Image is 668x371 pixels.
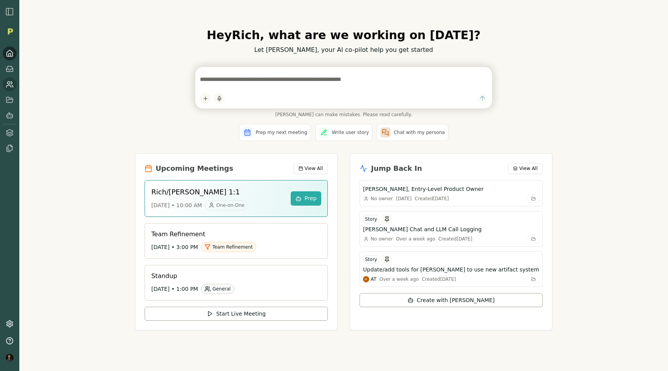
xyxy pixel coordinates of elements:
button: Prep my next meeting [239,124,310,141]
button: View All [508,163,542,174]
span: Prep [305,194,317,203]
div: General [201,284,234,294]
div: Created [DATE] [438,236,472,242]
div: Story [363,215,379,223]
h3: [PERSON_NAME], Entry-Level Product Owner [363,185,484,193]
button: [PERSON_NAME] Chat and LLM Call Logging [363,225,539,233]
div: Created [DATE] [422,276,456,282]
button: Write user story [315,124,373,141]
button: Add content to chat [200,93,211,104]
button: Help [3,334,17,348]
button: [PERSON_NAME], Entry-Level Product Owner [363,185,539,193]
img: sidebar [5,7,14,16]
button: Update/add tools for [PERSON_NAME] to use new artifact system [363,266,539,273]
div: Team Refinement [201,242,256,252]
div: One-on-One [205,200,248,210]
div: Created [DATE] [415,196,449,202]
span: Write user story [332,129,369,136]
h2: Upcoming Meetings [155,163,233,174]
h1: Hey Rich , what are we working on [DATE]? [135,28,552,42]
img: Organization logo [4,26,16,37]
img: profile [6,354,14,362]
span: No owner [371,196,393,202]
a: Team Refinement[DATE] • 3:00 PMTeam Refinement [145,223,328,259]
div: Over a week ago [380,276,419,282]
h3: [PERSON_NAME] Chat and LLM Call Logging [363,225,482,233]
button: Create with [PERSON_NAME] [360,293,543,307]
span: Start Live Meeting [216,310,266,318]
p: Let [PERSON_NAME], your AI co-pilot help you get started [135,45,552,55]
span: View All [519,165,537,172]
div: [DATE] • 3:00 PM [151,242,315,252]
img: Adam Tucker [363,276,369,282]
h3: Rich/[PERSON_NAME] 1:1 [151,187,284,197]
span: Chat with my persona [394,129,445,136]
span: View All [305,165,323,172]
button: View All [293,163,328,174]
span: [PERSON_NAME] can make mistakes. Please read carefully. [195,112,492,118]
h2: Jump Back In [371,163,422,174]
h3: Team Refinement [151,230,315,239]
span: Prep my next meeting [256,129,307,136]
a: Standup[DATE] • 1:00 PMGeneral [145,265,328,301]
button: Start dictation [214,93,225,104]
span: AT [371,276,377,282]
div: [DATE] • 1:00 PM [151,284,315,294]
button: Send message [477,93,487,104]
span: No owner [371,236,393,242]
button: Chat with my persona [377,124,448,141]
button: Start Live Meeting [145,307,328,321]
div: Story [363,255,379,264]
div: Over a week ago [396,236,435,242]
span: Create with [PERSON_NAME] [417,296,494,304]
div: [DATE] [396,196,412,202]
h3: Standup [151,271,315,281]
a: Rich/[PERSON_NAME] 1:1[DATE] • 10:00 AMOne-on-OnePrep [145,180,328,217]
div: [DATE] • 10:00 AM [151,200,284,210]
